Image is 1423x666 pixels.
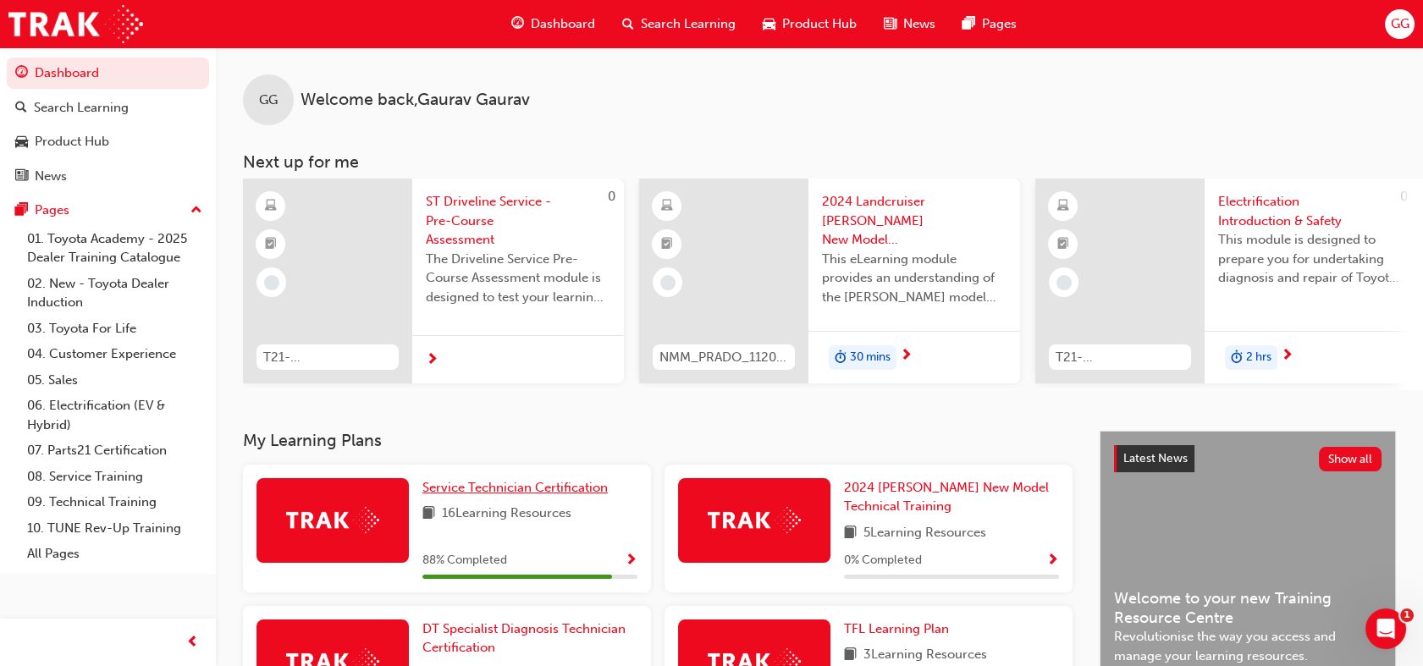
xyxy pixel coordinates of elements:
span: 0 [1400,189,1408,204]
button: DashboardSearch LearningProduct HubNews [7,54,209,195]
span: DT Specialist Diagnosis Technician Certification [422,621,626,656]
img: Trak [8,5,143,43]
button: Pages [7,195,209,226]
span: 1 [1400,608,1414,622]
span: learningResourceType_ELEARNING-icon [661,195,673,217]
a: 07. Parts21 Certification [20,438,209,464]
span: Welcome back , Gaurav Gaurav [301,91,530,110]
a: 04. Customer Experience [20,341,209,367]
span: The Driveline Service Pre-Course Assessment module is designed to test your learning and understa... [426,250,610,307]
span: Electrification Introduction & Safety [1218,192,1403,230]
button: GG [1385,9,1415,39]
a: 2024 [PERSON_NAME] New Model Technical Training [844,478,1059,516]
span: learningRecordVerb_NONE-icon [1056,275,1072,290]
span: next-icon [426,353,438,368]
span: learningRecordVerb_NONE-icon [660,275,676,290]
span: ST Driveline Service - Pre-Course Assessment [426,192,610,250]
span: Product Hub [782,14,857,34]
h3: My Learning Plans [243,431,1073,450]
a: 09. Technical Training [20,489,209,515]
span: up-icon [190,200,202,222]
a: 01. Toyota Academy - 2025 Dealer Training Catalogue [20,226,209,271]
a: news-iconNews [870,7,949,41]
span: Service Technician Certification [422,480,608,495]
span: booktick-icon [265,234,277,256]
span: This module is designed to prepare you for undertaking diagnosis and repair of Toyota & Lexus Ele... [1218,230,1403,288]
span: guage-icon [511,14,524,35]
a: News [7,161,209,192]
div: Pages [35,201,69,220]
span: 2024 Landcruiser [PERSON_NAME] New Model Mechanisms - Model Outline 1 [822,192,1007,250]
a: 10. TUNE Rev-Up Training [20,515,209,542]
a: 0T21-FOD_HVIS_PREREQElectrification Introduction & SafetyThis module is designed to prepare you f... [1035,179,1416,383]
span: Search Learning [641,14,736,34]
span: GG [1390,14,1409,34]
a: 08. Service Training [20,464,209,490]
span: duration-icon [835,347,847,369]
img: Trak [708,507,801,533]
span: 30 mins [850,348,891,367]
span: guage-icon [15,66,28,81]
span: Show Progress [1046,553,1059,569]
span: news-icon [884,14,896,35]
span: car-icon [763,14,775,35]
a: Product Hub [7,126,209,157]
span: search-icon [622,14,634,35]
button: Show Progress [1046,550,1059,571]
span: book-icon [422,504,435,525]
span: Welcome to your new Training Resource Centre [1114,589,1382,627]
a: guage-iconDashboard [498,7,609,41]
span: 0 [608,189,615,204]
span: next-icon [900,349,913,364]
span: search-icon [15,101,27,116]
a: Dashboard [7,58,209,89]
a: 05. Sales [20,367,209,394]
h3: Next up for me [216,152,1423,172]
span: 88 % Completed [422,551,507,570]
span: Latest News [1123,451,1188,465]
span: Revolutionise the way you access and manage your learning resources. [1114,627,1382,665]
a: search-iconSearch Learning [609,7,749,41]
span: 5 Learning Resources [863,523,986,544]
span: This eLearning module provides an understanding of the [PERSON_NAME] model line-up and its Katash... [822,250,1007,307]
span: pages-icon [15,203,28,218]
span: learningResourceType_ELEARNING-icon [1057,195,1069,217]
div: Search Learning [34,98,129,118]
a: 0T21-STDLS_PRE_EXAMST Driveline Service - Pre-Course AssessmentThe Driveline Service Pre-Course A... [243,179,624,383]
span: prev-icon [186,632,199,653]
a: car-iconProduct Hub [749,7,870,41]
span: T21-FOD_HVIS_PREREQ [1056,348,1184,367]
span: GG [259,91,278,110]
span: NMM_PRADO_112024_MODULE_1 [659,348,788,367]
span: Pages [982,14,1017,34]
a: TFL Learning Plan [844,619,956,639]
span: News [903,14,935,34]
span: booktick-icon [1057,234,1069,256]
a: NMM_PRADO_112024_MODULE_12024 Landcruiser [PERSON_NAME] New Model Mechanisms - Model Outline 1Thi... [639,179,1020,383]
img: Trak [286,507,379,533]
div: News [35,167,67,186]
span: TFL Learning Plan [844,621,949,636]
span: 16 Learning Resources [442,504,571,525]
span: pages-icon [962,14,975,35]
span: news-icon [15,169,28,184]
span: duration-icon [1231,347,1243,369]
a: Search Learning [7,92,209,124]
span: car-icon [15,135,28,150]
span: learningRecordVerb_NONE-icon [264,275,279,290]
a: All Pages [20,541,209,567]
span: T21-STDLS_PRE_EXAM [263,348,392,367]
a: 03. Toyota For Life [20,316,209,342]
span: 3 Learning Resources [863,645,987,666]
a: pages-iconPages [949,7,1030,41]
a: DT Specialist Diagnosis Technician Certification [422,619,637,658]
span: next-icon [1281,349,1293,364]
iframe: Intercom live chat [1365,608,1406,649]
span: learningResourceType_ELEARNING-icon [265,195,277,217]
a: 02. New - Toyota Dealer Induction [20,271,209,316]
button: Show all [1319,447,1382,471]
a: Service Technician Certification [422,478,615,498]
a: 06. Electrification (EV & Hybrid) [20,393,209,438]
